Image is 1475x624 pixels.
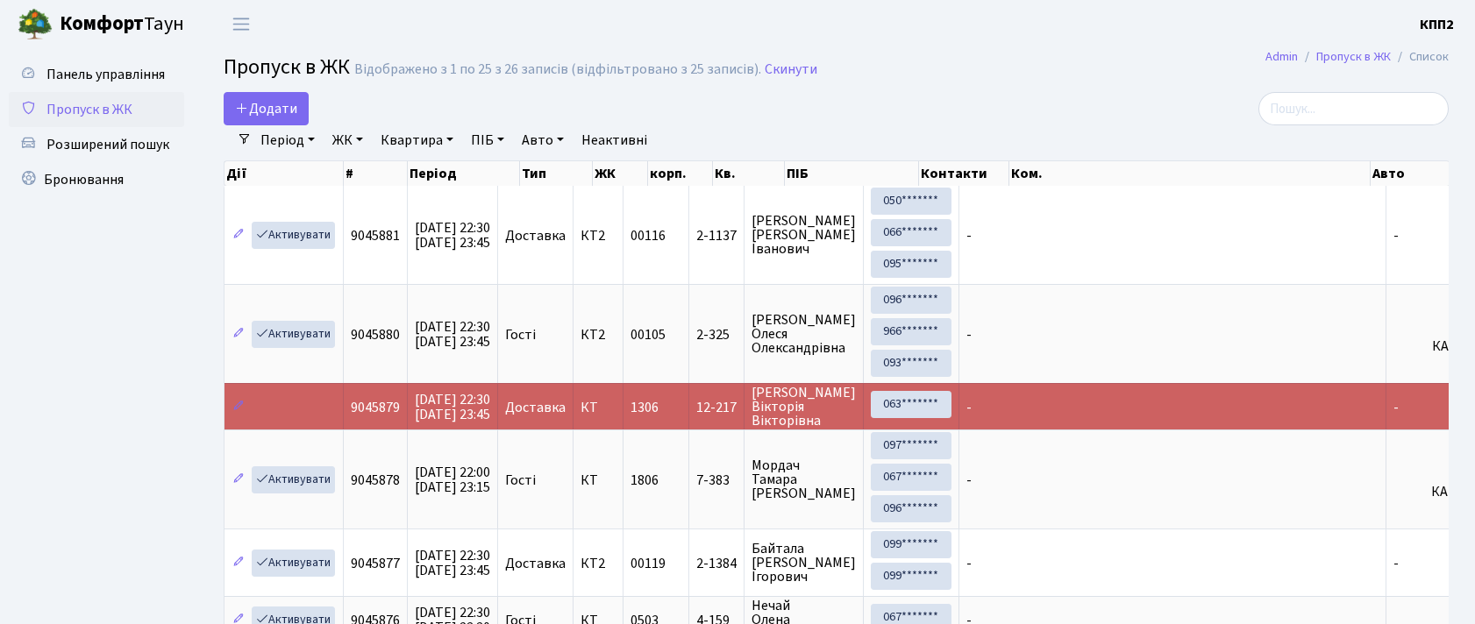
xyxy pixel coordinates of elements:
a: Активувати [252,550,335,577]
th: ПІБ [785,161,919,186]
th: Авто [1371,161,1450,186]
th: Тип [520,161,593,186]
a: Скинути [765,61,817,78]
img: logo.png [18,7,53,42]
span: КТ2 [581,328,616,342]
span: [PERSON_NAME] Вікторія Вікторівна [752,386,856,428]
b: Комфорт [60,10,144,38]
a: ЖК [325,125,370,155]
span: Мордач Тамара [PERSON_NAME] [752,458,856,500]
span: 1806 [631,471,659,490]
span: 1306 [631,398,659,417]
span: Доставка [505,229,566,243]
span: КТ2 [581,229,616,243]
th: Ком. [1009,161,1371,186]
span: - [966,554,972,573]
span: [DATE] 22:30 [DATE] 23:45 [415,317,490,351]
a: Неактивні [574,125,654,155]
span: 9045881 [351,226,400,245]
th: Контакти [919,161,1009,186]
span: 9045878 [351,471,400,490]
th: Дії [224,161,344,186]
a: Пропуск в ЖК [1316,47,1391,66]
span: 12-217 [696,401,737,415]
span: 9045879 [351,398,400,417]
span: - [1393,554,1399,573]
span: 00119 [631,554,666,573]
span: Пропуск в ЖК [224,52,350,82]
input: Пошук... [1258,92,1449,125]
span: 00116 [631,226,666,245]
nav: breadcrumb [1239,39,1475,75]
span: [DATE] 22:30 [DATE] 23:45 [415,218,490,252]
button: Переключити навігацію [219,10,263,39]
a: КПП2 [1420,14,1454,35]
span: Бронювання [44,170,124,189]
th: Кв. [713,161,785,186]
span: Гості [505,473,536,487]
span: КТ [581,473,616,487]
a: Авто [515,125,571,155]
th: ЖК [593,161,648,186]
span: Гості [505,328,536,342]
span: 7-383 [696,473,737,487]
th: # [344,161,408,186]
span: 2-1384 [696,557,737,571]
span: [DATE] 22:30 [DATE] 23:45 [415,390,490,424]
span: - [1393,226,1399,245]
span: Панель управління [46,65,165,84]
span: 2-325 [696,328,737,342]
a: Пропуск в ЖК [9,92,184,127]
a: Активувати [252,222,335,249]
span: [DATE] 22:00 [DATE] 23:15 [415,463,490,497]
span: - [966,325,972,344]
span: Байтала [PERSON_NAME] Ігорович [752,542,856,584]
a: Admin [1265,47,1298,66]
span: Доставка [505,557,566,571]
span: - [966,471,972,490]
th: корп. [648,161,713,186]
a: Розширений пошук [9,127,184,162]
span: Таун [60,10,184,39]
li: Список [1391,47,1449,67]
div: Відображено з 1 по 25 з 26 записів (відфільтровано з 25 записів). [354,61,761,78]
span: Доставка [505,401,566,415]
a: Додати [224,92,309,125]
a: Активувати [252,321,335,348]
a: Період [253,125,322,155]
a: Квартира [374,125,460,155]
span: КТ2 [581,557,616,571]
span: Пропуск в ЖК [46,100,132,119]
span: Додати [235,99,297,118]
a: Активувати [252,466,335,493]
span: [PERSON_NAME] Олеся Олександрівна [752,313,856,355]
a: ПІБ [464,125,511,155]
a: Панель управління [9,57,184,92]
span: [PERSON_NAME] [PERSON_NAME] Іванович [752,214,856,256]
span: - [966,398,972,417]
span: 9045877 [351,554,400,573]
th: Період [408,161,520,186]
span: - [966,226,972,245]
span: - [1393,398,1399,417]
span: [DATE] 22:30 [DATE] 23:45 [415,546,490,580]
span: 9045880 [351,325,400,344]
span: КТ [581,401,616,415]
span: 2-1137 [696,229,737,243]
a: Бронювання [9,162,184,197]
b: КПП2 [1420,15,1454,34]
span: 00105 [631,325,666,344]
span: Розширений пошук [46,135,169,154]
